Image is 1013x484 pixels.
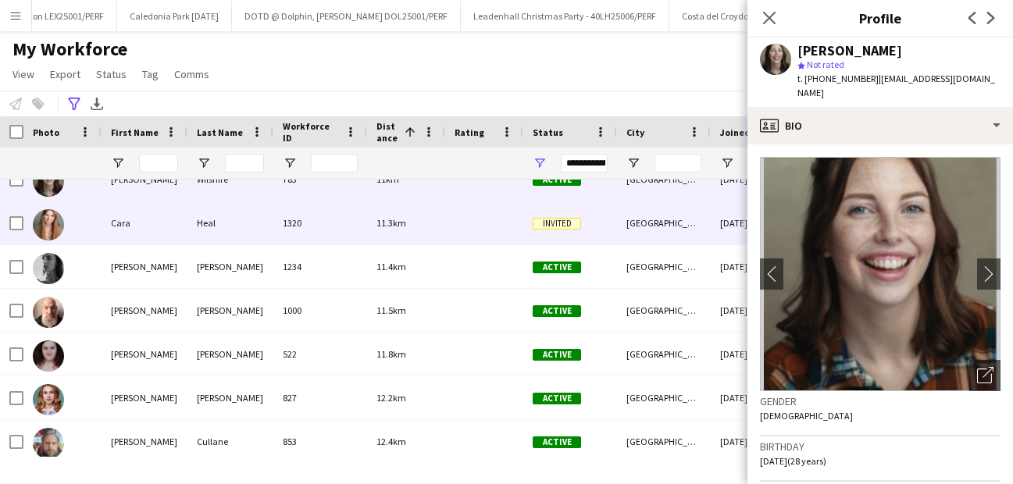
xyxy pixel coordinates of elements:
input: First Name Filter Input [139,154,178,173]
div: [PERSON_NAME] [102,158,187,201]
button: Costa del Croydon C&W25003/PERF [669,1,832,31]
a: Tag [136,64,165,84]
span: t. [PHONE_NUMBER] [797,73,879,84]
span: [DATE] (28 years) [760,455,826,467]
span: Active [533,349,581,361]
span: Workforce ID [283,120,339,144]
img: Madeleine Wilshire [33,165,64,197]
span: Active [533,436,581,448]
div: [GEOGRAPHIC_DATA] [617,158,711,201]
span: Not rated [807,59,844,70]
span: Status [96,67,127,81]
div: 783 [273,158,367,201]
div: [PERSON_NAME] [102,289,187,332]
div: [PERSON_NAME] [102,333,187,375]
div: [PERSON_NAME] [187,376,273,419]
img: Lottie Grogan [33,384,64,415]
div: [DATE] [711,420,804,463]
span: 11.4km [376,261,406,272]
div: [GEOGRAPHIC_DATA] [617,289,711,332]
div: Heal [187,201,273,244]
button: Caledonia Park [DATE] [117,1,232,31]
img: Crew avatar or photo [760,157,1001,391]
span: Active [533,262,581,273]
div: Open photos pop-in [969,360,1001,391]
a: Status [90,64,133,84]
a: Export [44,64,87,84]
div: [DATE] [711,376,804,419]
div: [PERSON_NAME] [187,245,273,288]
app-action-btn: Export XLSX [87,94,106,113]
span: Status [533,126,563,138]
div: 1320 [273,201,367,244]
span: Active [533,305,581,317]
img: Cara Heal [33,209,64,240]
img: Vincent Cullane [33,428,64,459]
span: View [12,67,34,81]
div: [DATE] [711,245,804,288]
span: 11km [376,173,399,185]
span: Comms [174,67,209,81]
div: [DATE] [711,158,804,201]
div: [DATE] [711,201,804,244]
div: [GEOGRAPHIC_DATA] [617,201,711,244]
div: 1000 [273,289,367,332]
app-action-btn: Advanced filters [65,94,84,113]
div: 827 [273,376,367,419]
span: City [626,126,644,138]
div: [PERSON_NAME] [187,333,273,375]
div: 853 [273,420,367,463]
span: 11.8km [376,348,406,360]
div: Bio [747,107,1013,144]
div: [PERSON_NAME] [102,245,187,288]
span: First Name [111,126,159,138]
div: [PERSON_NAME] [797,44,902,58]
button: Open Filter Menu [626,156,640,170]
button: Open Filter Menu [111,156,125,170]
span: 12.4km [376,436,406,447]
button: Open Filter Menu [533,156,547,170]
span: Last Name [197,126,243,138]
div: [GEOGRAPHIC_DATA] [617,420,711,463]
div: [GEOGRAPHIC_DATA] [617,376,711,419]
div: [DATE] [711,333,804,375]
span: Export [50,67,80,81]
button: Leadenhall Christmas Party - 40LH25006/PERF [461,1,669,31]
img: IAN KAY [33,297,64,328]
h3: Birthday [760,440,1001,454]
span: My Workforce [12,37,127,61]
div: Cara [102,201,187,244]
input: Workforce ID Filter Input [311,154,358,173]
span: [DEMOGRAPHIC_DATA] [760,410,853,422]
button: Open Filter Menu [283,156,297,170]
a: View [6,64,41,84]
span: | [EMAIL_ADDRESS][DOMAIN_NAME] [797,73,995,98]
input: Last Name Filter Input [225,154,264,173]
span: Rating [455,126,484,138]
span: Active [533,393,581,404]
div: [DATE] [711,289,804,332]
div: [PERSON_NAME] [102,376,187,419]
div: [PERSON_NAME] [187,289,273,332]
div: Wilshire [187,158,273,201]
span: 12.2km [376,392,406,404]
span: Joined [720,126,751,138]
div: Cullane [187,420,273,463]
span: 11.5km [376,304,406,316]
h3: Profile [747,8,1013,28]
div: 1234 [273,245,367,288]
span: Distance [376,120,398,144]
img: Amy Smith [33,340,64,372]
span: Photo [33,126,59,138]
div: [GEOGRAPHIC_DATA] [617,245,711,288]
div: [GEOGRAPHIC_DATA] [617,333,711,375]
h3: Gender [760,394,1001,408]
input: City Filter Input [655,154,701,173]
span: Tag [142,67,159,81]
div: [PERSON_NAME] [102,420,187,463]
span: Active [533,174,581,186]
img: Natasha Trigg [33,253,64,284]
span: 11.3km [376,217,406,229]
div: 522 [273,333,367,375]
span: Invited [533,218,581,230]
